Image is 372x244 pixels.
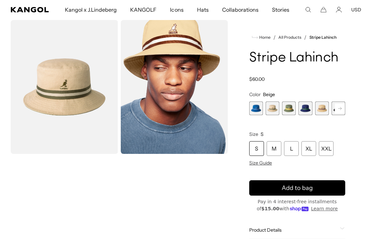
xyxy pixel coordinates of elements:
[252,34,271,40] a: Home
[298,101,312,115] label: Navy
[11,20,228,154] product-gallery: Gallery Viewer
[266,101,279,115] label: Beige
[301,141,316,156] div: XL
[284,141,299,156] div: L
[263,91,275,97] span: Beige
[249,160,272,166] span: Size Guide
[301,33,306,41] li: /
[249,131,258,137] span: Size
[249,33,345,41] nav: breadcrumbs
[121,20,228,154] img: oat
[271,33,276,41] li: /
[282,101,296,115] div: 3 of 9
[249,141,264,156] div: S
[249,227,337,233] span: Product Details
[309,35,337,40] a: Stripe Lahinch
[319,141,334,156] div: XXL
[11,20,118,154] img: color-beige
[261,131,264,137] span: S
[282,184,313,193] span: Add to bag
[249,180,345,196] button: Add to bag
[298,101,312,115] div: 4 of 9
[249,101,263,115] div: 1 of 9
[315,101,329,115] div: 5 of 9
[305,7,311,13] summary: Search here
[249,101,263,115] label: Mykonos Blue
[351,7,361,13] button: USD
[282,101,296,115] label: Oil Green
[332,101,345,115] label: Black
[249,91,261,97] span: Color
[332,101,345,115] div: 6 of 9
[266,101,279,115] div: 2 of 9
[11,7,49,12] a: Kangol
[320,7,327,13] button: Cart
[249,76,265,82] span: $60.00
[249,51,345,65] h1: Stripe Lahinch
[258,35,271,40] span: Home
[315,101,329,115] label: Oat
[336,7,342,13] a: Account
[278,35,301,40] a: All Products
[267,141,281,156] div: M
